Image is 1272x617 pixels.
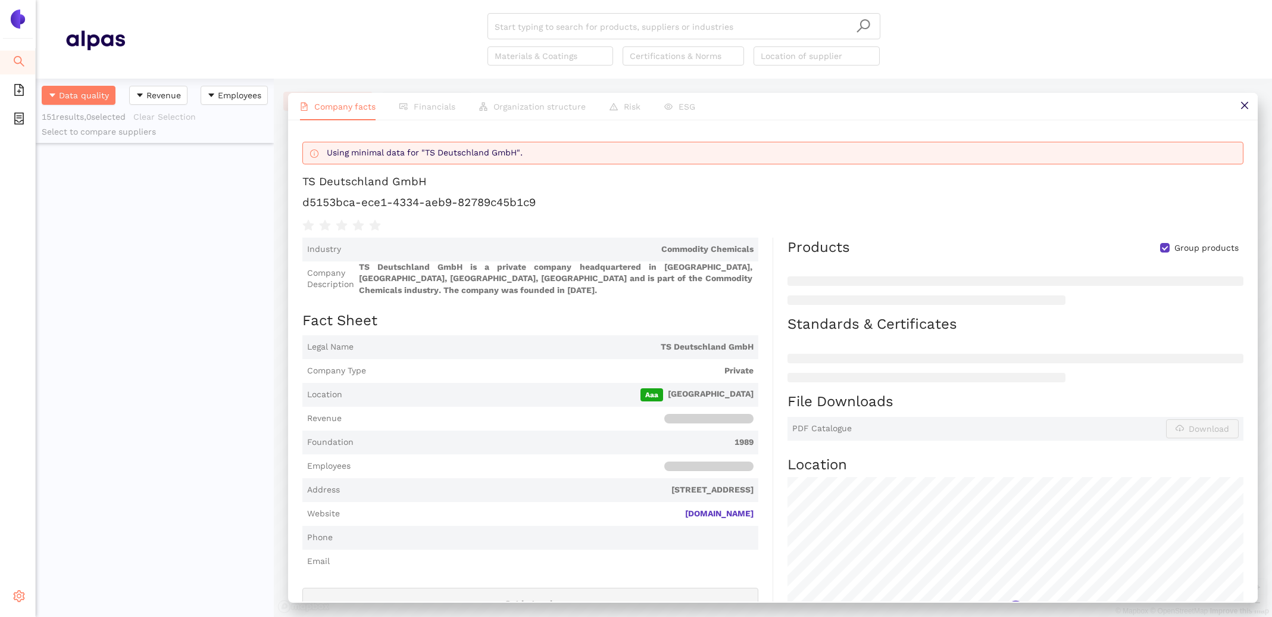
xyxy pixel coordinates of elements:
span: Industry [307,244,341,255]
span: Legal Name [307,341,354,353]
span: caret-down [48,91,57,101]
span: info-circle [310,149,318,158]
span: PDF Catalogue [792,423,852,435]
div: Using minimal data for "TS Deutschland GmbH". [327,147,1238,159]
span: fund-view [399,102,408,111]
span: container [13,108,25,132]
span: [STREET_ADDRESS] [345,484,754,496]
span: file-text [300,102,308,111]
span: Email [307,556,330,568]
span: Foundation [307,437,354,448]
h2: Standards & Certificates [787,314,1243,335]
span: TS Deutschland GmbH [358,341,754,353]
span: eye [664,102,673,111]
span: star [336,220,348,232]
h2: Location [787,455,1243,475]
span: Location [307,389,342,401]
span: 1989 [358,437,754,448]
span: Employees [218,89,261,102]
span: Group products [1170,242,1243,254]
span: 151 results, 0 selected [42,112,126,121]
button: caret-downEmployees [201,86,268,105]
span: Aaa [640,388,663,401]
div: TS Deutschland GmbH [302,174,427,189]
span: Commodity Chemicals [346,244,754,255]
span: star [319,220,331,232]
span: caret-down [136,91,144,101]
span: star [302,220,314,232]
img: Logo [8,10,27,29]
span: Risk [624,102,640,111]
span: Address [307,484,340,496]
span: search [13,51,25,75]
span: warning [610,102,618,111]
h2: Fact Sheet [302,311,758,331]
span: TS Deutschland GmbH is a private company headquartered in [GEOGRAPHIC_DATA], [GEOGRAPHIC_DATA], [... [359,261,754,297]
span: ESG [679,102,695,111]
span: Revenue [146,89,181,102]
span: search [856,18,871,33]
div: Select to compare suppliers [42,126,268,138]
span: Organization structure [493,102,586,111]
button: Clear Selection [133,107,204,126]
span: Company Description [307,267,354,291]
span: Website [307,508,340,520]
span: Financials [414,102,455,111]
button: close [1231,93,1258,120]
span: Revenue [307,413,342,425]
span: star [369,220,381,232]
span: Phone [307,532,333,544]
span: caret-down [207,91,215,101]
span: apartment [479,102,487,111]
span: Employees [307,460,351,472]
h1: d5153bca-ece1-4334-aeb9-82789c45b1c9 [302,195,1243,210]
span: Data quality [59,89,109,102]
img: Homepage [65,25,125,55]
span: Private [371,365,754,377]
span: file-add [13,80,25,104]
span: [GEOGRAPHIC_DATA] [347,388,754,401]
h2: File Downloads [787,392,1243,412]
span: Company Type [307,365,366,377]
span: star [352,220,364,232]
button: caret-downData quality [42,86,115,105]
span: setting [13,586,25,610]
div: Products [787,238,850,258]
span: Company facts [314,102,376,111]
span: close [1240,101,1249,110]
button: caret-downRevenue [129,86,187,105]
